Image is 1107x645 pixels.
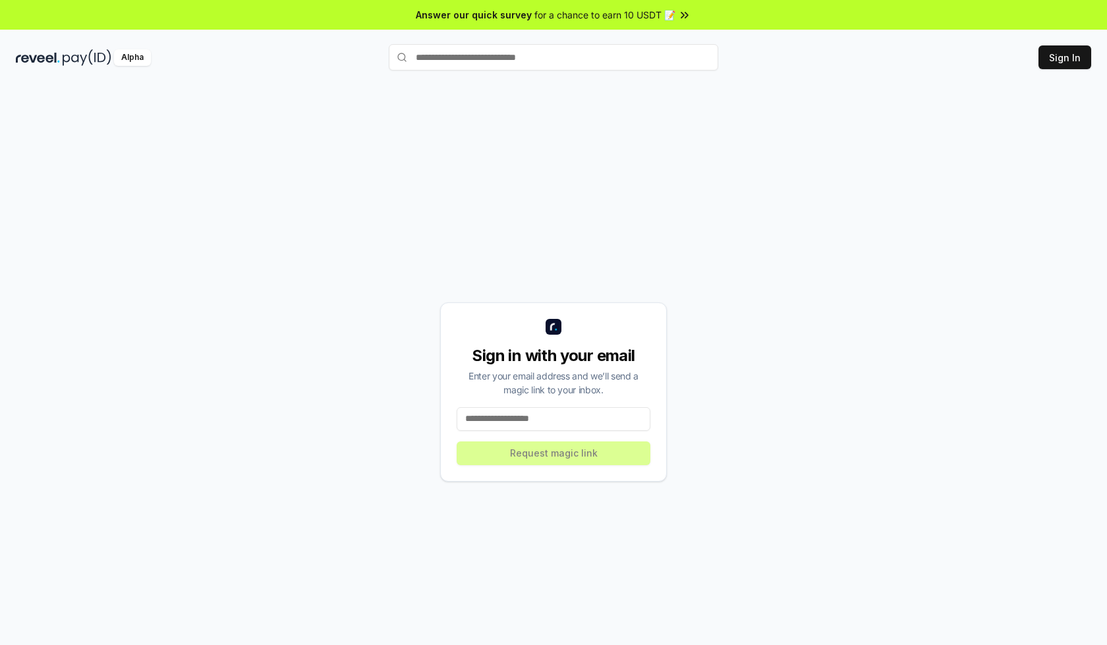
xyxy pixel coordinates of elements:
[546,319,561,335] img: logo_small
[457,345,650,366] div: Sign in with your email
[1038,45,1091,69] button: Sign In
[114,49,151,66] div: Alpha
[416,8,532,22] span: Answer our quick survey
[534,8,675,22] span: for a chance to earn 10 USDT 📝
[16,49,60,66] img: reveel_dark
[457,369,650,397] div: Enter your email address and we’ll send a magic link to your inbox.
[63,49,111,66] img: pay_id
